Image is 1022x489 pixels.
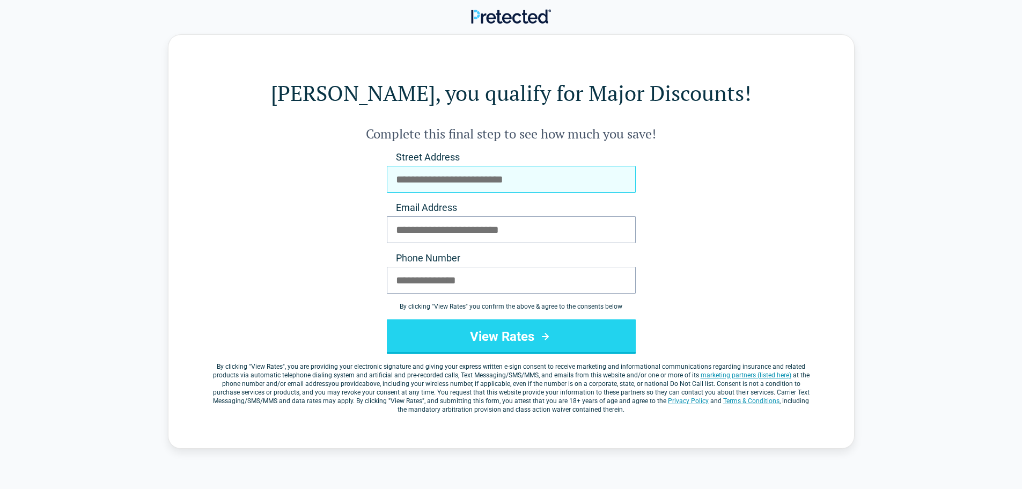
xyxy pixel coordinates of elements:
h1: [PERSON_NAME], you qualify for Major Discounts! [211,78,811,108]
label: Email Address [387,201,636,214]
label: By clicking " ", you are providing your electronic signature and giving your express written e-si... [211,362,811,414]
h2: Complete this final step to see how much you save! [211,125,811,142]
label: Phone Number [387,252,636,265]
button: View Rates [387,319,636,354]
div: By clicking " View Rates " you confirm the above & agree to the consents below [387,302,636,311]
span: View Rates [251,363,283,370]
a: marketing partners (listed here) [701,371,791,379]
a: Terms & Conditions [723,397,780,405]
label: Street Address [387,151,636,164]
a: Privacy Policy [668,397,709,405]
